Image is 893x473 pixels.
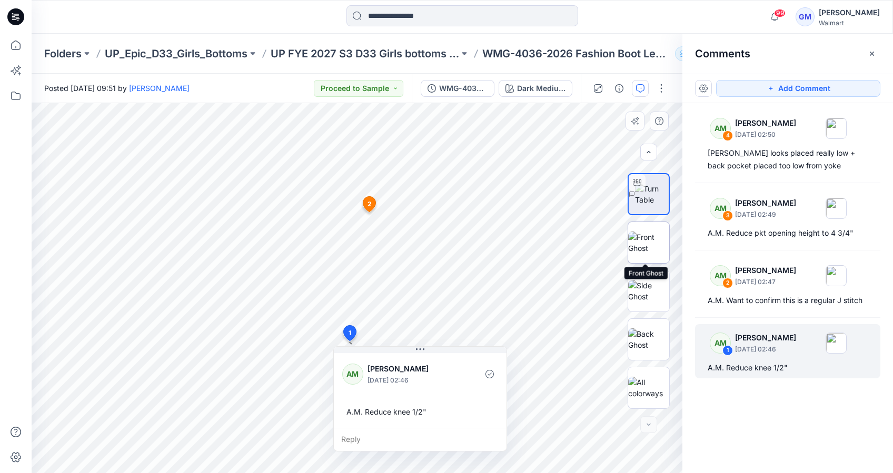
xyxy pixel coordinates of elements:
[735,277,796,287] p: [DATE] 02:47
[735,117,796,129] p: [PERSON_NAME]
[735,129,796,140] p: [DATE] 02:50
[635,183,669,205] img: Turn Table
[710,118,731,139] div: AM
[129,84,190,93] a: [PERSON_NAME]
[710,198,731,219] div: AM
[482,46,671,61] p: WMG-4036-2026 Fashion Boot Leg [PERSON_NAME]
[368,363,453,375] p: [PERSON_NAME]
[735,197,796,209] p: [PERSON_NAME]
[735,331,796,344] p: [PERSON_NAME]
[611,80,628,97] button: Details
[368,375,453,386] p: [DATE] 02:46
[708,227,868,239] div: A.M. Reduce pkt opening height to 4 3/4"
[708,147,868,172] div: [PERSON_NAME] looks placed really low + back pocket placed too low from yoke
[708,361,868,374] div: A.M. Reduce knee 1/2"
[708,294,868,307] div: A.M. Want to confirm this is a regular J stitch
[722,278,733,288] div: 2
[439,83,488,94] div: WMG-4036-2026 Fashion Boot Leg Jean_Full Colorway
[716,80,880,97] button: Add Comment
[342,364,363,385] div: AM
[334,428,507,451] div: Reply
[44,46,82,61] a: Folders
[675,46,710,61] button: 63
[710,265,731,286] div: AM
[271,46,459,61] a: UP FYE 2027 S3 D33 Girls bottoms Epic
[368,199,372,209] span: 2
[722,345,733,356] div: 1
[735,264,796,277] p: [PERSON_NAME]
[628,377,669,399] img: All colorways
[421,80,494,97] button: WMG-4036-2026 Fashion Boot Leg Jean_Full Colorway
[735,344,796,355] p: [DATE] 02:46
[517,83,565,94] div: Dark Medium Wash 20% Lighter
[342,402,498,421] div: A.M. Reduce knee 1/2"
[774,9,786,17] span: 99
[695,47,750,60] h2: Comments
[44,83,190,94] span: Posted [DATE] 09:51 by
[722,130,733,141] div: 4
[819,6,880,19] div: [PERSON_NAME]
[349,328,351,338] span: 1
[499,80,572,97] button: Dark Medium Wash 20% Lighter
[722,210,733,221] div: 3
[628,328,669,350] img: Back Ghost
[735,209,796,220] p: [DATE] 02:49
[796,7,815,26] div: GM
[710,333,731,354] div: AM
[628,232,669,254] img: Front Ghost
[628,280,669,302] img: Side Ghost
[105,46,247,61] a: UP_Epic_D33_Girls_Bottoms
[819,19,880,27] div: Walmart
